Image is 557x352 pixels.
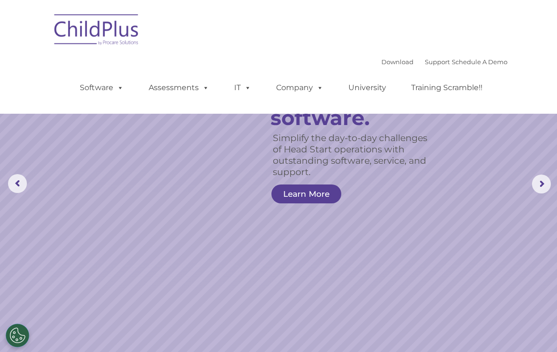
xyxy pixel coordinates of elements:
a: Schedule A Demo [452,58,507,66]
rs-layer: Simplify the day-to-day challenges of Head Start operations with outstanding software, service, a... [273,133,436,178]
a: Support [425,58,450,66]
a: Assessments [139,78,219,97]
a: Company [267,78,333,97]
a: Learn More [271,184,341,203]
a: Software [70,78,133,97]
img: ChildPlus by Procare Solutions [50,8,144,55]
a: Training Scramble!! [402,78,492,97]
rs-layer: The ORIGINAL Head Start software. [270,65,444,128]
a: Download [381,58,414,66]
a: IT [225,78,261,97]
a: University [339,78,396,97]
button: Cookies Settings [6,324,29,347]
font: | [381,58,507,66]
